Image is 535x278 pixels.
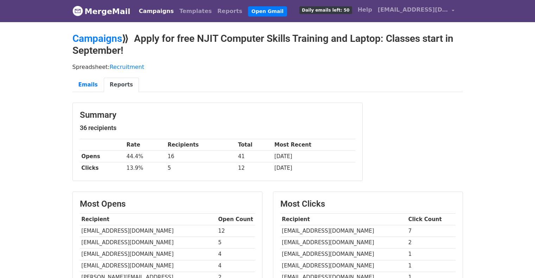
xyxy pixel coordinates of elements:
[280,248,407,260] td: [EMAIL_ADDRESS][DOMAIN_NAME]
[280,199,456,209] h3: Most Clicks
[125,139,166,151] th: Rate
[236,151,273,162] td: 41
[236,162,273,174] td: 12
[72,78,104,92] a: Emails
[217,214,255,225] th: Open Count
[72,4,130,19] a: MergeMail
[273,139,355,151] th: Most Recent
[72,6,83,16] img: MergeMail logo
[297,3,355,17] a: Daily emails left: 50
[355,3,375,17] a: Help
[407,214,456,225] th: Click Count
[280,237,407,248] td: [EMAIL_ADDRESS][DOMAIN_NAME]
[217,237,255,248] td: 5
[236,139,273,151] th: Total
[273,162,355,174] td: [DATE]
[407,237,456,248] td: 2
[80,110,355,120] h3: Summary
[104,78,139,92] a: Reports
[217,248,255,260] td: 4
[217,225,255,237] td: 12
[80,124,355,132] h5: 36 recipients
[80,214,217,225] th: Recipient
[280,214,407,225] th: Recipient
[80,162,125,174] th: Clicks
[378,6,448,14] span: [EMAIL_ADDRESS][DOMAIN_NAME]
[407,248,456,260] td: 1
[217,260,255,272] td: 4
[80,237,217,248] td: [EMAIL_ADDRESS][DOMAIN_NAME]
[80,248,217,260] td: [EMAIL_ADDRESS][DOMAIN_NAME]
[80,260,217,272] td: [EMAIL_ADDRESS][DOMAIN_NAME]
[280,260,407,272] td: [EMAIL_ADDRESS][DOMAIN_NAME]
[125,162,166,174] td: 13.9%
[407,225,456,237] td: 7
[110,64,144,70] a: Recruitment
[280,225,407,237] td: [EMAIL_ADDRESS][DOMAIN_NAME]
[273,151,355,162] td: [DATE]
[136,4,177,18] a: Campaigns
[166,139,236,151] th: Recipients
[215,4,245,18] a: Reports
[125,151,166,162] td: 44.4%
[407,260,456,272] td: 1
[72,63,463,71] p: Spreadsheet:
[72,33,463,56] h2: ⟫ Apply for free NJIT Computer Skills Training and Laptop: Classes start in September!
[248,6,287,17] a: Open Gmail
[177,4,215,18] a: Templates
[72,33,122,44] a: Campaigns
[375,3,457,19] a: [EMAIL_ADDRESS][DOMAIN_NAME]
[80,199,255,209] h3: Most Opens
[166,151,236,162] td: 16
[80,151,125,162] th: Opens
[80,225,217,237] td: [EMAIL_ADDRESS][DOMAIN_NAME]
[166,162,236,174] td: 5
[299,6,352,14] span: Daily emails left: 50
